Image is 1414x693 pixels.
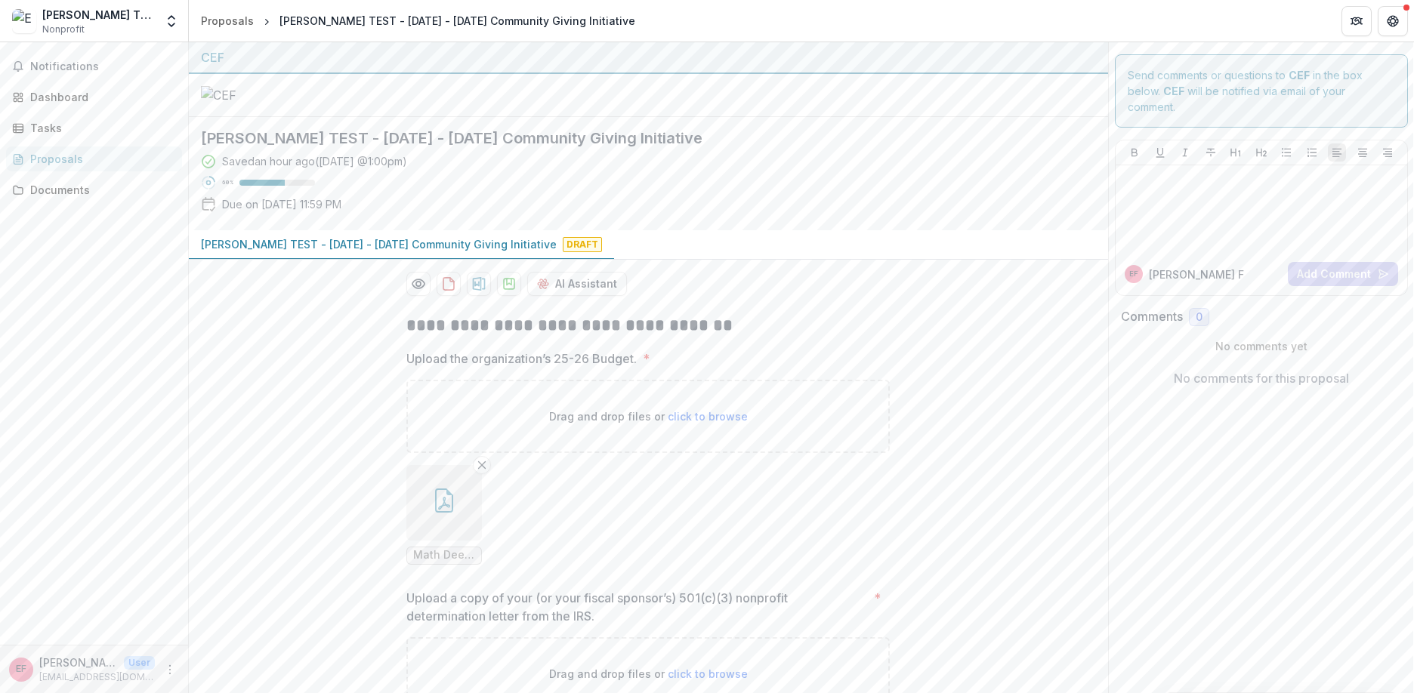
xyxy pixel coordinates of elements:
[12,9,36,33] img: Erendira TEST
[1115,54,1409,128] div: Send comments or questions to in the box below. will be notified via email of your comment.
[16,664,26,674] div: Erendira Flores
[1378,143,1397,162] button: Align Right
[527,272,627,296] button: AI Assistant
[1289,69,1310,82] strong: CEF
[42,7,155,23] div: [PERSON_NAME] TEST
[161,6,182,36] button: Open entity switcher
[1163,85,1184,97] strong: CEF
[39,670,155,684] p: [EMAIL_ADDRESS][DOMAIN_NAME]
[1125,143,1144,162] button: Bold
[222,153,407,169] div: Saved an hour ago ( [DATE] @ 1:00pm )
[473,456,491,474] button: Remove File
[1196,311,1203,324] span: 0
[437,272,461,296] button: download-proposal
[1341,6,1372,36] button: Partners
[30,182,170,198] div: Documents
[195,10,260,32] a: Proposals
[497,272,521,296] button: download-proposal
[1227,143,1245,162] button: Heading 1
[124,656,155,670] p: User
[201,86,352,104] img: CEF
[1252,143,1270,162] button: Heading 2
[1328,143,1346,162] button: Align Left
[6,115,182,140] a: Tasks
[467,272,491,296] button: download-proposal
[1174,369,1349,387] p: No comments for this proposal
[30,151,170,167] div: Proposals
[1303,143,1321,162] button: Ordered List
[30,120,170,136] div: Tasks
[406,589,868,625] p: Upload a copy of your (or your fiscal sponsor’s) 501(c)(3) nonprofit determination letter from th...
[549,408,748,424] p: Drag and drop files or
[1129,270,1138,278] div: Erendira Flores
[222,196,341,212] p: Due on [DATE] 11:59 PM
[161,661,179,679] button: More
[39,654,118,670] p: [PERSON_NAME]
[279,13,635,29] div: [PERSON_NAME] TEST - [DATE] - [DATE] Community Giving Initiative
[413,549,475,562] span: Math Deep Partnership_Ethan.pdf
[195,10,641,32] nav: breadcrumb
[549,666,748,682] p: Drag and drop files or
[1277,143,1295,162] button: Bullet List
[1288,262,1398,286] button: Add Comment
[201,129,1072,147] h2: [PERSON_NAME] TEST - [DATE] - [DATE] Community Giving Initiative
[201,236,557,252] p: [PERSON_NAME] TEST - [DATE] - [DATE] Community Giving Initiative
[1121,338,1403,354] p: No comments yet
[6,85,182,109] a: Dashboard
[6,146,182,171] a: Proposals
[1378,6,1408,36] button: Get Help
[406,272,431,296] button: Preview 2311b94a-41e5-4ed0-b7ab-2a1799975aef-0.pdf
[406,465,482,565] div: Remove FileMath Deep Partnership_Ethan.pdf
[30,60,176,73] span: Notifications
[1151,143,1169,162] button: Underline
[1121,310,1183,324] h2: Comments
[1202,143,1220,162] button: Strike
[406,350,637,368] p: Upload the organization’s 25-26 Budget.
[668,667,748,680] span: click to browse
[201,13,254,29] div: Proposals
[222,177,233,188] p: 60 %
[1176,143,1194,162] button: Italicize
[563,237,602,252] span: Draft
[668,410,748,423] span: click to browse
[6,54,182,79] button: Notifications
[30,89,170,105] div: Dashboard
[42,23,85,36] span: Nonprofit
[6,177,182,202] a: Documents
[1149,266,1244,282] p: [PERSON_NAME] F
[201,48,1096,66] div: CEF
[1354,143,1372,162] button: Align Center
